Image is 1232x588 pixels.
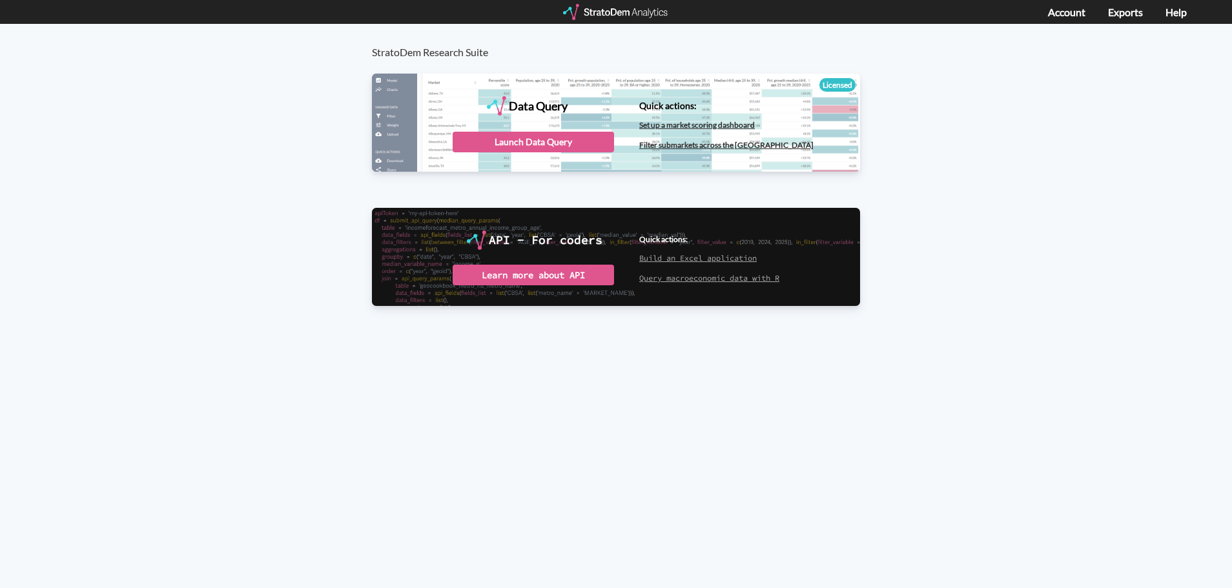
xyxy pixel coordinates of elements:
div: Launch Data Query [453,132,614,152]
h4: Quick actions: [639,101,814,110]
div: Learn more about API [453,265,614,285]
a: Filter submarkets across the [GEOGRAPHIC_DATA] [639,140,814,150]
a: Help [1165,6,1187,18]
div: Licensed [819,78,856,92]
a: Query macroeconomic data with R [639,273,779,283]
h4: Quick actions: [639,235,779,243]
a: Exports [1108,6,1143,18]
div: Data Query [509,96,568,116]
div: API - For coders [489,230,602,250]
a: Build an Excel application [639,253,757,263]
h3: StratoDem Research Suite [372,24,874,58]
a: Set up a market scoring dashboard [639,120,755,130]
a: Account [1048,6,1085,18]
